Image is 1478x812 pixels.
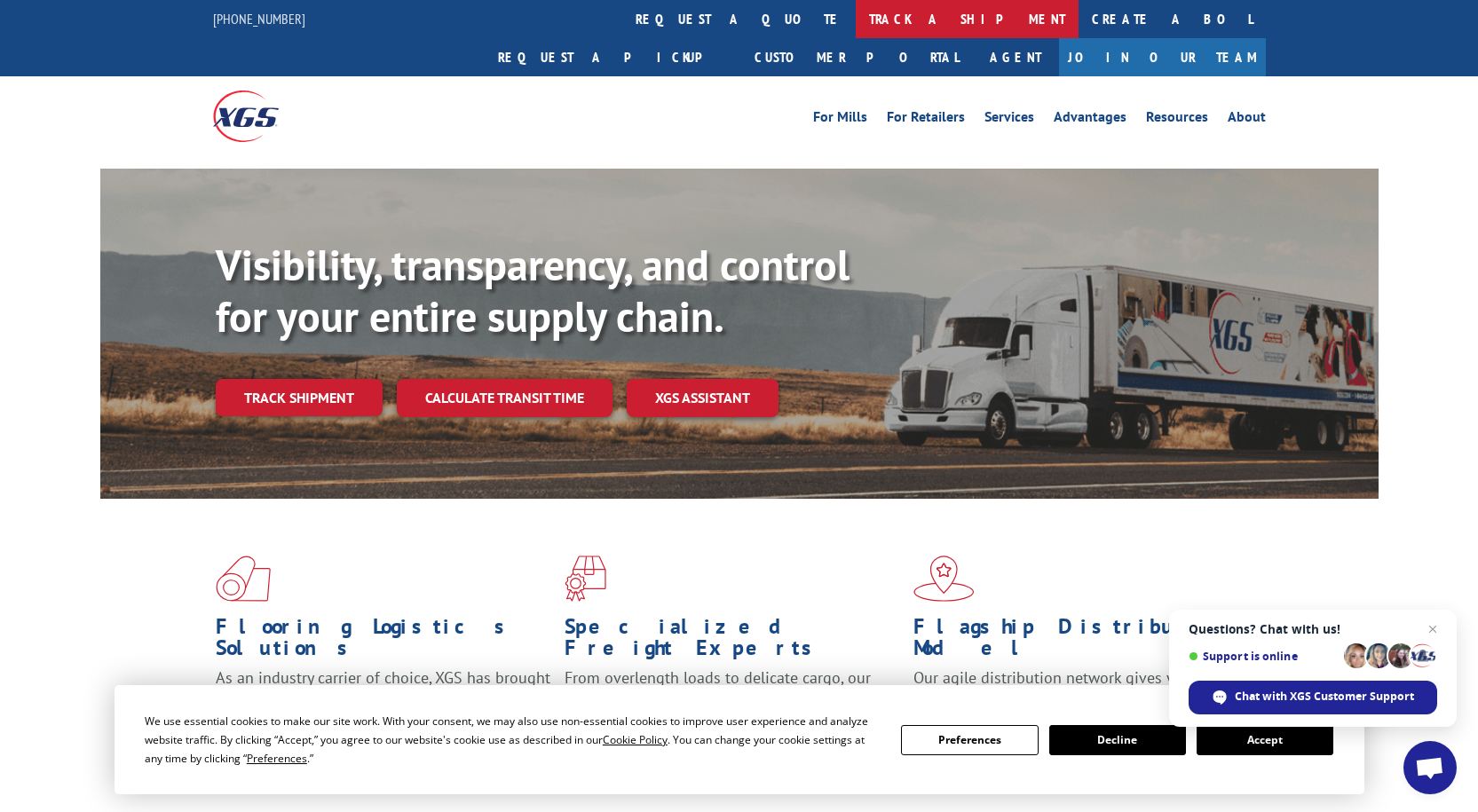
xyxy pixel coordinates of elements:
a: Request a pickup [485,38,741,76]
b: Visibility, transparency, and control for your entire supply chain. [216,237,850,343]
div: Cookie Consent Prompt [115,685,1364,794]
span: Cookie Policy [603,732,668,747]
a: Join Our Team [1059,38,1266,76]
h1: Flagship Distribution Model [913,616,1249,667]
button: Accept [1197,725,1333,755]
a: [PHONE_NUMBER] [213,10,305,28]
div: Chat with XGS Customer Support [1189,681,1437,714]
h1: Specialized Freight Experts [565,616,900,667]
span: As an industry carrier of choice, XGS has brought innovation and dedication to flooring logistics... [216,667,550,730]
a: For Retailers [887,110,965,130]
a: Calculate transit time [397,379,613,417]
span: Chat with XGS Customer Support [1235,689,1414,705]
a: Track shipment [216,379,383,416]
a: Agent [972,38,1059,76]
h1: Flooring Logistics Solutions [216,616,551,667]
span: Close chat [1422,619,1443,640]
img: xgs-icon-flagship-distribution-model-red [913,556,975,602]
a: Customer Portal [741,38,972,76]
div: We use essential cookies to make our site work. With your consent, we may also use non-essential ... [145,712,880,768]
span: Preferences [247,751,307,766]
a: For Mills [813,110,867,130]
a: XGS ASSISTANT [627,379,779,417]
img: xgs-icon-total-supply-chain-intelligence-red [216,556,271,602]
div: Open chat [1403,741,1457,794]
button: Preferences [901,725,1038,755]
a: About [1228,110,1266,130]
a: Resources [1146,110,1208,130]
a: Advantages [1054,110,1126,130]
button: Decline [1049,725,1186,755]
span: Our agile distribution network gives you nationwide inventory management on demand. [913,667,1240,709]
span: Questions? Chat with us! [1189,622,1437,636]
p: From overlength loads to delicate cargo, our experienced staff knows the best way to move your fr... [565,667,900,746]
img: xgs-icon-focused-on-flooring-red [565,556,606,602]
span: Support is online [1189,650,1338,663]
a: Services [984,110,1034,130]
